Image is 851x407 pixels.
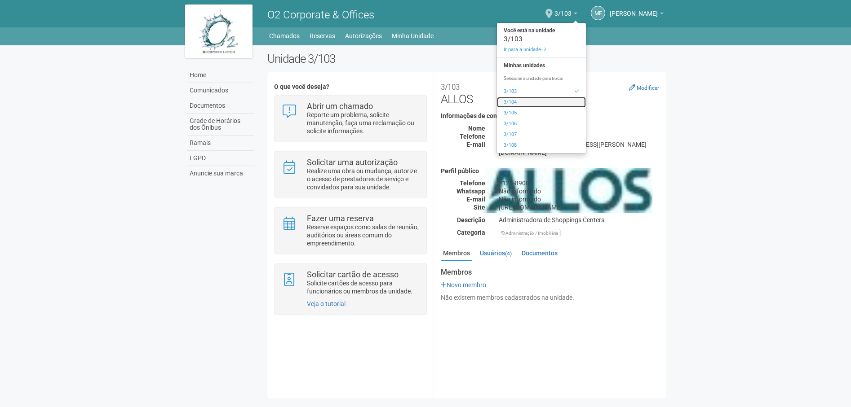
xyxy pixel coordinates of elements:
h2: Unidade 3/103 [267,52,666,66]
strong: Abrir um chamado [307,101,373,111]
strong: E-mail [466,141,485,148]
a: [PERSON_NAME] [610,11,664,18]
strong: Fazer uma reserva [307,214,374,223]
a: Modificar [629,84,659,91]
a: Abrir um chamado Reporte um problema, solicite manutenção, faça uma reclamação ou solicite inform... [281,102,419,135]
a: Autorizações [345,30,382,42]
div: 2128-8900 [492,179,666,187]
a: Chamados [269,30,300,42]
h4: Perfil público [441,168,659,175]
a: Usuários(4) [478,246,514,260]
a: 3/103 [497,86,586,97]
span: O2 Corporate & Offices [267,9,374,21]
strong: Site [474,204,485,211]
div: 2128-8900 [492,132,666,140]
strong: Você está na unidade [497,25,586,36]
a: 3/105 [497,108,586,118]
strong: Solicitar uma autorização [307,158,398,167]
a: 3/108 [497,140,586,151]
strong: Telefone [460,179,485,187]
p: Reporte um problema, solicite manutenção, faça uma reclamação ou solicite informações. [307,111,420,135]
strong: E-mail [466,196,485,203]
div: Não informado [492,195,666,203]
strong: Nome [468,125,485,132]
h4: Informações de contato (interno) [441,113,659,119]
small: 3/103 [441,83,460,92]
a: 3/107 [497,129,586,140]
a: Grade de Horários dos Ônibus [187,114,254,136]
a: 3/106 [497,118,586,129]
a: 3/104 [497,97,586,108]
div: Administradora de Shoppings Centers [492,216,666,224]
h4: O que você deseja? [274,83,426,90]
div: [PERSON_NAME][EMAIL_ADDRESS][PERSON_NAME][DOMAIN_NAME] [492,140,666,157]
a: Veja o tutorial [307,300,346,307]
div: ALLOS [492,124,666,132]
a: Comunicados [187,83,254,98]
a: Anuncie sua marca [187,166,254,181]
small: (4) [505,250,512,257]
strong: Minhas unidades [497,60,586,71]
a: Reservas [310,30,335,42]
div: Não existem membros cadastrados na unidade. [441,293,659,302]
div: [URL][DOMAIN_NAME] [492,203,666,211]
img: logo.jpg [185,4,253,58]
div: Não informado [492,187,666,195]
a: Solicitar uma autorização Realize uma obra ou mudança, autorize o acesso de prestadores de serviç... [281,158,419,191]
a: Ramais [187,136,254,151]
a: Documentos [519,246,560,260]
strong: Whatsapp [457,188,485,195]
a: Novo membro [441,281,486,289]
a: Documentos [187,98,254,114]
a: Membros [441,246,472,261]
span: Márcia Ferraz [610,1,658,17]
div: Administração / Imobiliária [499,229,561,237]
strong: Telefone [460,133,485,140]
strong: Membros [441,268,659,276]
a: Solicitar cartão de acesso Solicite cartões de acesso para funcionários ou membros da unidade. [281,271,419,295]
p: Reserve espaços como salas de reunião, auditórios ou áreas comum do empreendimento. [307,223,420,247]
a: LGPD [187,151,254,166]
span: 3/103 [554,1,572,17]
strong: Descrição [457,216,485,223]
div: 3/103 [497,36,586,42]
a: Ir para a unidade [497,44,586,55]
p: Solicite cartões de acesso para funcionários ou membros da unidade. [307,279,420,295]
h2: ALLOS [441,79,659,106]
strong: Categoria [457,229,485,236]
p: Realize uma obra ou mudança, autorize o acesso de prestadores de serviço e convidados para sua un... [307,167,420,191]
p: Selecione a unidade para trocar [497,75,586,82]
strong: Solicitar cartão de acesso [307,270,399,279]
a: 3/103 [554,11,577,18]
a: MF [591,6,605,20]
small: Modificar [637,85,659,91]
a: Home [187,68,254,83]
a: Fazer uma reserva Reserve espaços como salas de reunião, auditórios ou áreas comum do empreendime... [281,214,419,247]
img: business.png [484,168,652,213]
a: Minha Unidade [392,30,434,42]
